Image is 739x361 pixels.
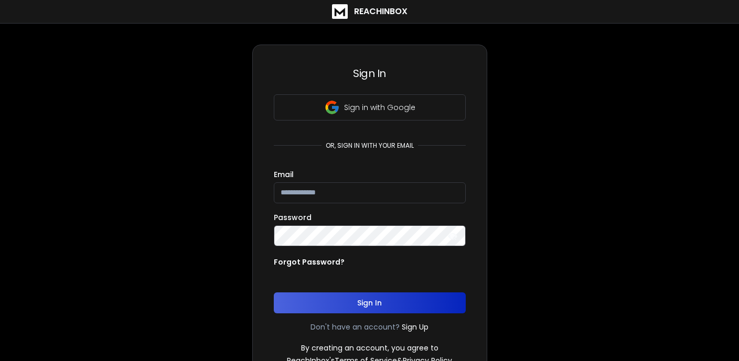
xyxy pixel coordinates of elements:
[322,141,418,150] p: or, sign in with your email
[332,4,408,19] a: ReachInbox
[354,5,408,18] h1: ReachInbox
[274,257,345,267] p: Forgot Password?
[301,343,438,353] p: By creating an account, you agree to
[344,102,415,113] p: Sign in with Google
[332,4,348,19] img: logo
[310,322,400,332] p: Don't have an account?
[274,66,466,81] h3: Sign In
[274,171,294,178] label: Email
[274,94,466,121] button: Sign in with Google
[274,292,466,313] button: Sign In
[402,322,429,332] a: Sign Up
[274,214,312,221] label: Password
